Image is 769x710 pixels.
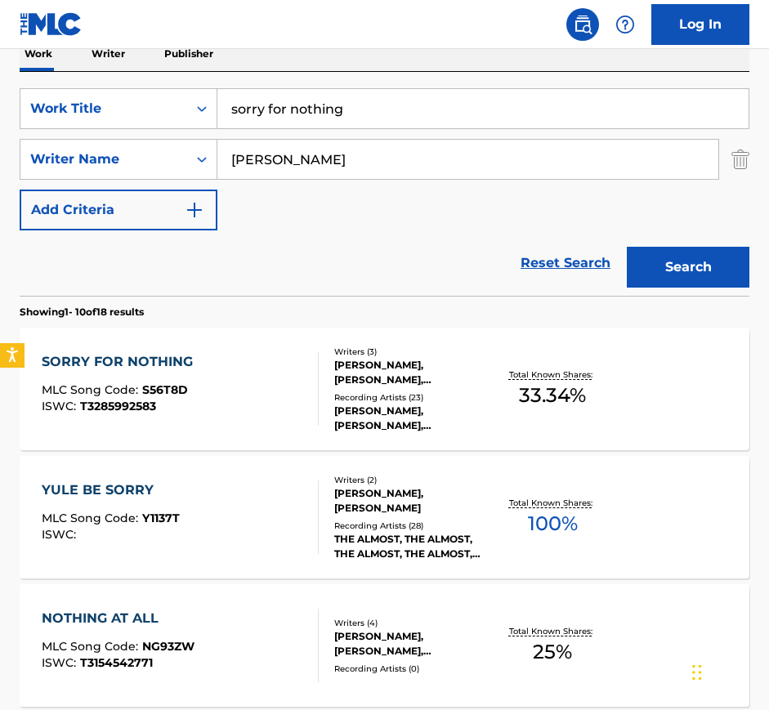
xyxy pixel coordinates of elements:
[42,639,142,654] span: MLC Song Code :
[87,37,130,71] p: Writer
[334,358,492,387] div: [PERSON_NAME], [PERSON_NAME], [PERSON_NAME]
[334,404,492,433] div: [PERSON_NAME], [PERSON_NAME], [PERSON_NAME], [PERSON_NAME], [PERSON_NAME]
[334,532,492,561] div: THE ALMOST, THE ALMOST, THE ALMOST, THE ALMOST, THE ALMOST
[42,399,80,413] span: ISWC :
[42,511,142,525] span: MLC Song Code :
[512,245,619,281] a: Reset Search
[528,509,578,538] span: 100 %
[334,391,492,404] div: Recording Artists ( 23 )
[42,655,80,670] span: ISWC :
[20,190,217,230] button: Add Criteria
[334,520,492,532] div: Recording Artists ( 28 )
[20,37,57,71] p: Work
[20,88,749,296] form: Search Form
[42,527,80,542] span: ISWC :
[30,150,177,169] div: Writer Name
[334,663,492,675] div: Recording Artists ( 0 )
[334,346,492,358] div: Writers ( 3 )
[692,648,702,697] div: Drag
[533,637,572,667] span: 25 %
[627,247,749,288] button: Search
[142,639,194,654] span: NG93ZW
[20,305,144,319] p: Showing 1 - 10 of 18 results
[20,584,749,707] a: NOTHING AT ALLMLC Song Code:NG93ZWISWC:T3154542771Writers (4)[PERSON_NAME], [PERSON_NAME], [PERSO...
[334,629,492,659] div: [PERSON_NAME], [PERSON_NAME], [PERSON_NAME], [PERSON_NAME]
[573,15,592,34] img: search
[42,352,201,372] div: SORRY FOR NOTHING
[42,609,194,628] div: NOTHING AT ALL
[687,632,769,710] iframe: Chat Widget
[30,99,177,118] div: Work Title
[334,474,492,486] div: Writers ( 2 )
[20,456,749,578] a: YULE BE SORRYMLC Song Code:Y1137TISWC:Writers (2)[PERSON_NAME], [PERSON_NAME]Recording Artists (2...
[80,655,153,670] span: T3154542771
[20,328,749,450] a: SORRY FOR NOTHINGMLC Song Code:S56T8DISWC:T3285992583Writers (3)[PERSON_NAME], [PERSON_NAME], [PE...
[509,368,597,381] p: Total Known Shares:
[185,200,204,220] img: 9d2ae6d4665cec9f34b9.svg
[80,399,156,413] span: T3285992583
[731,139,749,180] img: Delete Criterion
[509,497,597,509] p: Total Known Shares:
[609,8,642,41] div: Help
[20,12,83,36] img: MLC Logo
[159,37,218,71] p: Publisher
[615,15,635,34] img: help
[509,625,597,637] p: Total Known Shares:
[566,8,599,41] a: Public Search
[142,511,180,525] span: Y1137T
[42,382,142,397] span: MLC Song Code :
[334,486,492,516] div: [PERSON_NAME], [PERSON_NAME]
[142,382,188,397] span: S56T8D
[519,381,586,410] span: 33.34 %
[334,617,492,629] div: Writers ( 4 )
[651,4,749,45] a: Log In
[42,480,180,500] div: YULE BE SORRY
